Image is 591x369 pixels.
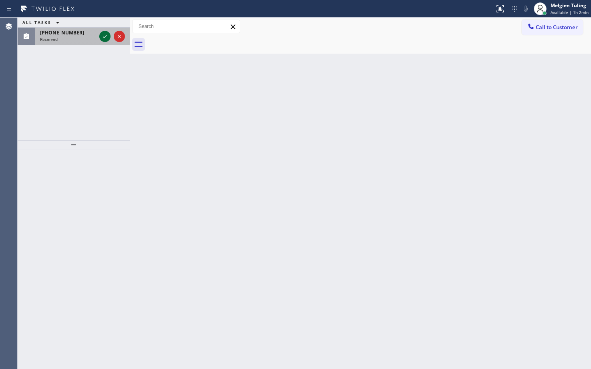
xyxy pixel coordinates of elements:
button: ALL TASKS [18,18,67,27]
span: Available | 1h 2min [551,10,589,15]
input: Search [133,20,240,33]
span: Reserved [40,36,58,42]
button: Call to Customer [522,20,583,35]
button: Reject [114,31,125,42]
button: Accept [99,31,111,42]
span: [PHONE_NUMBER] [40,29,84,36]
span: Call to Customer [536,24,578,31]
button: Mute [520,3,531,14]
span: ALL TASKS [22,20,51,25]
div: Melgien Tuling [551,2,589,9]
